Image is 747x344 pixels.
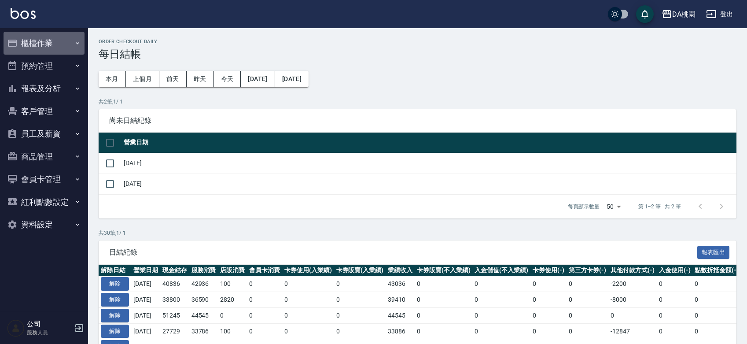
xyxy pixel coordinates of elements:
button: 紅利點數設定 [4,191,85,214]
div: DA桃園 [672,9,695,20]
td: 0 [530,307,567,323]
td: 0 [567,276,609,292]
img: Logo [11,8,36,19]
th: 入金儲值(不入業績) [472,265,530,276]
button: 解除 [101,277,129,291]
td: 43036 [386,276,415,292]
td: 0 [472,307,530,323]
th: 服務消費 [189,265,218,276]
td: 0 [692,292,741,308]
td: 0 [567,323,609,339]
td: 0 [657,292,693,308]
td: [DATE] [131,276,160,292]
h2: Order checkout daily [99,39,736,44]
td: 0 [282,323,334,339]
td: 39410 [386,292,415,308]
td: [DATE] [121,153,736,174]
td: 0 [472,276,530,292]
td: [DATE] [131,307,160,323]
td: 0 [282,307,334,323]
td: 100 [218,323,247,339]
th: 業績收入 [386,265,415,276]
td: 44545 [386,307,415,323]
td: 0 [692,307,741,323]
button: [DATE] [275,71,309,87]
td: 0 [247,307,282,323]
td: 33886 [386,323,415,339]
td: 44545 [189,307,218,323]
td: [DATE] [121,174,736,194]
button: [DATE] [241,71,275,87]
td: 0 [657,276,693,292]
td: 27729 [160,323,189,339]
td: 100 [218,276,247,292]
td: [DATE] [131,292,160,308]
td: 0 [472,323,530,339]
th: 第三方卡券(-) [567,265,609,276]
th: 其他付款方式(-) [608,265,657,276]
div: 50 [603,195,624,218]
td: 36590 [189,292,218,308]
button: 櫃檯作業 [4,32,85,55]
td: 0 [415,307,473,323]
td: 0 [334,307,386,323]
button: 昨天 [187,71,214,87]
td: 2820 [218,292,247,308]
td: 0 [567,292,609,308]
td: 0 [282,292,334,308]
p: 服務人員 [27,329,72,337]
th: 卡券販賣(不入業績) [415,265,473,276]
td: [DATE] [131,323,160,339]
button: 上個月 [126,71,159,87]
td: 0 [334,292,386,308]
td: 0 [218,307,247,323]
td: 0 [608,307,657,323]
button: 解除 [101,309,129,322]
p: 共 30 筆, 1 / 1 [99,229,736,237]
td: 0 [415,276,473,292]
p: 共 2 筆, 1 / 1 [99,98,736,106]
th: 會員卡消費 [247,265,282,276]
th: 營業日期 [121,133,736,153]
h3: 每日結帳 [99,48,736,60]
button: 本月 [99,71,126,87]
th: 營業日期 [131,265,160,276]
td: 40836 [160,276,189,292]
button: 解除 [101,293,129,307]
td: 0 [334,323,386,339]
th: 入金使用(-) [657,265,693,276]
td: 0 [415,323,473,339]
button: 登出 [703,6,736,22]
button: 資料設定 [4,213,85,236]
p: 每頁顯示數量 [568,203,600,211]
td: 0 [415,292,473,308]
img: Person [7,319,25,337]
h5: 公司 [27,320,72,329]
button: 商品管理 [4,145,85,168]
td: -12847 [608,323,657,339]
button: 解除 [101,325,129,338]
td: 0 [530,276,567,292]
button: 報表及分析 [4,77,85,100]
td: 51245 [160,307,189,323]
th: 解除日結 [99,265,131,276]
button: 會員卡管理 [4,168,85,191]
button: save [636,5,654,23]
td: 0 [530,323,567,339]
th: 卡券販賣(入業績) [334,265,386,276]
td: 0 [334,276,386,292]
td: 0 [247,323,282,339]
button: DA桃園 [658,5,699,23]
td: 33800 [160,292,189,308]
td: -8000 [608,292,657,308]
th: 卡券使用(入業績) [282,265,334,276]
td: 0 [692,323,741,339]
td: -2200 [608,276,657,292]
th: 現金結存 [160,265,189,276]
td: 0 [657,307,693,323]
button: 預約管理 [4,55,85,78]
button: 員工及薪資 [4,122,85,145]
td: 0 [692,276,741,292]
button: 前天 [159,71,187,87]
a: 報表匯出 [697,248,730,256]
